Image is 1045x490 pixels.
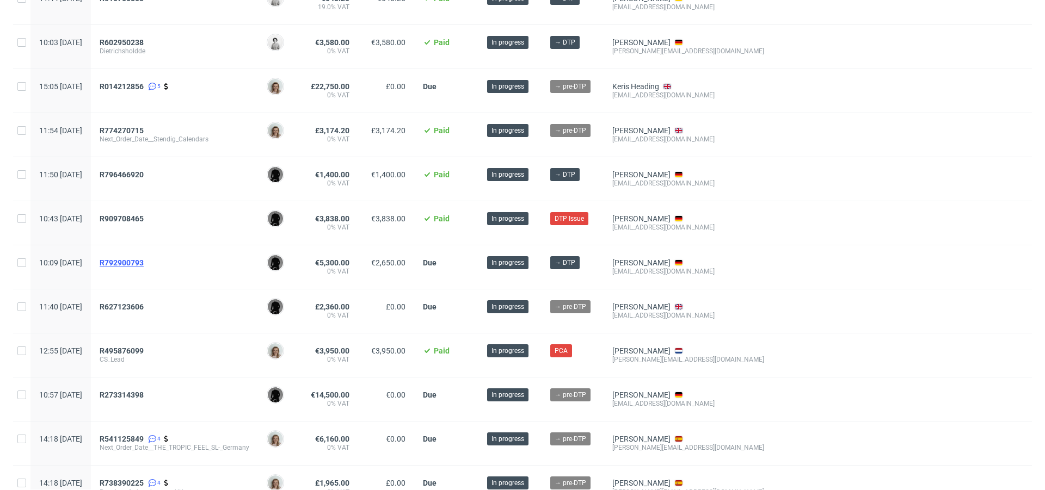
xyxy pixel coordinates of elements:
a: 5 [146,82,161,91]
span: 0% VAT [310,267,349,276]
a: [PERSON_NAME] [612,479,671,487]
span: 10:57 [DATE] [39,390,82,399]
span: 0% VAT [310,91,349,100]
span: R909708465 [100,214,144,223]
span: R796466920 [100,170,144,179]
span: → pre-DTP [555,434,586,444]
span: 0% VAT [310,179,349,188]
a: [PERSON_NAME] [612,302,671,311]
a: [PERSON_NAME] [612,126,671,135]
span: Dietrichsholdde [100,47,249,55]
a: R273314398 [100,390,146,399]
span: R738390225 [100,479,144,487]
span: 11:50 [DATE] [39,170,82,179]
span: £0.00 [386,479,405,487]
span: €3,950.00 [315,346,349,355]
span: → pre-DTP [555,82,586,91]
span: £1,965.00 [315,479,349,487]
div: [EMAIL_ADDRESS][DOMAIN_NAME] [612,311,764,320]
span: In progress [491,302,524,312]
span: 11:54 [DATE] [39,126,82,135]
span: €3,580.00 [315,38,349,47]
span: 15:05 [DATE] [39,82,82,91]
span: €5,300.00 [315,258,349,267]
span: → DTP [555,170,575,179]
a: R495876099 [100,346,146,355]
div: [EMAIL_ADDRESS][DOMAIN_NAME] [612,223,764,232]
img: Dawid Urbanowicz [268,387,283,402]
a: [PERSON_NAME] [612,214,671,223]
span: 11:40 [DATE] [39,302,82,311]
span: Paid [434,126,450,135]
span: R792900793 [100,258,144,267]
a: R602950238 [100,38,146,47]
span: In progress [491,478,524,488]
div: [EMAIL_ADDRESS][DOMAIN_NAME] [612,179,764,188]
span: 5 [157,82,161,91]
span: Paid [434,170,450,179]
span: £3,174.20 [315,126,349,135]
span: R602950238 [100,38,144,47]
span: → pre-DTP [555,126,586,135]
span: → pre-DTP [555,390,586,400]
a: [PERSON_NAME] [612,258,671,267]
span: 0% VAT [310,311,349,320]
img: Monika Poźniak [268,123,283,138]
span: 0% VAT [310,47,349,55]
span: CS_Lead [100,355,249,364]
span: In progress [491,38,524,47]
span: R273314398 [100,390,144,399]
span: Paid [434,38,450,47]
span: In progress [491,346,524,356]
span: Due [423,82,437,91]
span: → DTP [555,258,575,268]
img: Dawid Urbanowicz [268,299,283,314]
span: In progress [491,82,524,91]
span: Due [423,258,437,267]
span: 0% VAT [310,223,349,232]
a: Keris Heading [612,82,659,91]
span: €3,580.00 [371,38,405,47]
span: £2,360.00 [315,302,349,311]
img: Monika Poźniak [268,431,283,446]
span: R627123606 [100,302,144,311]
span: €6,160.00 [315,435,349,443]
div: [PERSON_NAME][EMAIL_ADDRESS][DOMAIN_NAME] [612,443,764,452]
span: 10:03 [DATE] [39,38,82,47]
span: €0.00 [386,435,405,443]
span: £0.00 [386,302,405,311]
img: Dawid Urbanowicz [268,255,283,270]
span: €3,838.00 [315,214,349,223]
span: 4 [157,479,161,487]
a: [PERSON_NAME] [612,346,671,355]
span: In progress [491,214,524,224]
a: R774270715 [100,126,146,135]
span: In progress [491,258,524,268]
span: 10:43 [DATE] [39,214,82,223]
span: PCA [555,346,568,356]
div: [EMAIL_ADDRESS][DOMAIN_NAME] [612,399,764,408]
span: 19.0% VAT [310,3,349,11]
img: Dawid Urbanowicz [268,167,283,182]
div: [PERSON_NAME][EMAIL_ADDRESS][DOMAIN_NAME] [612,47,764,55]
span: 0% VAT [310,135,349,144]
div: [EMAIL_ADDRESS][DOMAIN_NAME] [612,267,764,276]
a: [PERSON_NAME] [612,435,671,443]
a: R738390225 [100,479,146,487]
span: 10:09 [DATE] [39,258,82,267]
span: 12:55 [DATE] [39,346,82,355]
span: R541125849 [100,435,144,443]
img: Dawid Urbanowicz [268,211,283,226]
img: Monika Poźniak [268,343,283,358]
span: Due [423,302,437,311]
div: [PERSON_NAME][EMAIL_ADDRESS][DOMAIN_NAME] [612,355,764,364]
span: R495876099 [100,346,144,355]
span: DTP Issue [555,214,584,224]
span: Paid [434,214,450,223]
a: R627123606 [100,302,146,311]
span: In progress [491,126,524,135]
span: £0.00 [386,82,405,91]
span: Paid [434,346,450,355]
span: → pre-DTP [555,302,586,312]
a: R541125849 [100,435,146,443]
